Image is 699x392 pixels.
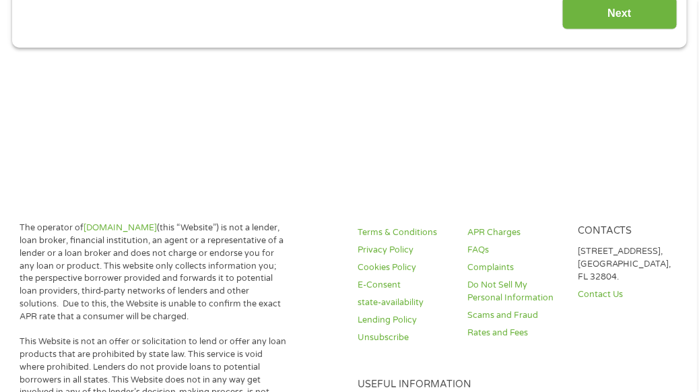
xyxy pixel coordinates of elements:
[468,261,562,274] a: Complaints
[358,261,451,274] a: Cookies Policy
[20,222,289,323] p: The operator of (this “Website”) is not a lender, loan broker, financial institution, an agent or...
[578,225,671,238] h4: Contacts
[578,245,671,284] p: [STREET_ADDRESS], [GEOGRAPHIC_DATA], FL 32804.
[358,296,451,309] a: state-availability
[468,327,562,339] a: Rates and Fees
[468,244,562,257] a: FAQs
[358,226,451,239] a: Terms & Conditions
[578,288,671,301] a: Contact Us
[358,332,451,345] a: Unsubscribe
[84,222,157,233] a: [DOMAIN_NAME]
[358,279,451,292] a: E-Consent
[358,244,451,257] a: Privacy Policy
[468,226,562,239] a: APR Charges
[358,314,451,327] a: Lending Policy
[468,279,562,304] a: Do Not Sell My Personal Information
[468,309,562,322] a: Scams and Fraud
